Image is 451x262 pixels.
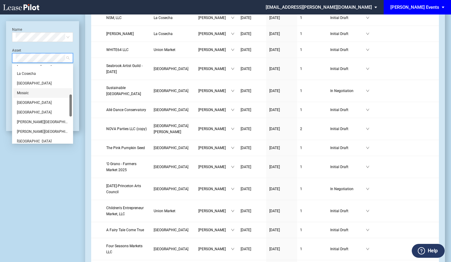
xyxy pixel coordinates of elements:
[300,108,302,112] span: 1
[269,88,294,94] a: [DATE]
[241,208,263,214] a: [DATE]
[17,71,68,77] div: La Cosecha
[269,227,294,233] a: [DATE]
[396,16,399,20] span: edit
[330,47,366,53] span: Initial Draft
[269,187,280,191] span: [DATE]
[330,145,366,151] span: Initial Draft
[300,186,324,192] a: 1
[241,15,263,21] a: [DATE]
[241,127,251,131] span: [DATE]
[330,227,366,233] span: Initial Draft
[154,15,192,21] a: La Cosecha
[198,66,231,72] span: [PERSON_NAME]
[106,243,147,255] a: Four Seasons Markets LLC
[13,88,72,98] div: Mosaic
[106,64,142,74] span: Seabrook Artist Guild - Labor Day
[154,165,188,169] span: Freshfields Village
[300,89,302,93] span: 1
[300,209,302,213] span: 1
[106,183,147,195] a: [DATE]-Princeton Arts Council
[404,67,407,71] span: download
[154,32,173,36] span: La Cosecha
[13,78,72,88] div: Lakeridge Village
[366,187,369,191] span: down
[396,67,399,71] span: edit
[17,100,68,106] div: [GEOGRAPHIC_DATA]
[106,206,144,216] span: Children's Entrepreneur Market, LLC
[330,15,366,21] span: Initial Draft
[17,109,68,115] div: [GEOGRAPHIC_DATA]
[241,126,263,132] a: [DATE]
[269,16,280,20] span: [DATE]
[154,247,188,251] span: Berkeley Square
[428,247,438,255] label: Help
[241,16,251,20] span: [DATE]
[154,186,192,192] a: [GEOGRAPHIC_DATA]
[231,146,235,150] span: down
[241,66,263,72] a: [DATE]
[154,124,188,134] span: Cabin John Village
[13,107,72,117] div: Preston Royal - East
[300,227,324,233] a: 1
[396,187,399,191] span: edit
[269,32,280,36] span: [DATE]
[269,247,280,251] span: [DATE]
[106,47,147,53] a: WHITE64 LLC
[231,228,235,232] span: down
[300,15,324,21] a: 1
[231,89,235,93] span: down
[106,228,144,232] span: A Fairy Tale Come True
[300,31,324,37] a: 1
[154,108,188,112] span: Downtown Palm Beach Gardens
[154,123,192,135] a: [GEOGRAPHIC_DATA][PERSON_NAME]
[330,66,366,72] span: Initial Draft
[269,146,280,150] span: [DATE]
[106,184,141,194] span: Day of the Dead-Princeton Arts Council
[269,228,280,232] span: [DATE]
[106,162,136,172] span: 'O Grano - Farmers Market 2025
[412,244,445,258] button: Help
[269,127,280,131] span: [DATE]
[106,86,141,96] span: Sustainable Princeton
[366,48,369,52] span: down
[231,16,235,20] span: down
[231,67,235,71] span: down
[17,119,68,125] div: [PERSON_NAME][GEOGRAPHIC_DATA] - [GEOGRAPHIC_DATA]
[411,16,416,20] span: share-alt
[231,127,235,131] span: down
[154,246,192,252] a: [GEOGRAPHIC_DATA]
[269,186,294,192] a: [DATE]
[396,48,399,52] span: edit
[300,164,324,170] a: 1
[106,63,147,75] a: Seabrook Artist Guild - [DATE]
[154,88,192,94] a: [GEOGRAPHIC_DATA]
[396,247,399,251] span: edit
[411,247,416,251] span: share-alt
[241,209,251,213] span: [DATE]
[106,16,122,20] span: NSM, LLC
[330,107,366,113] span: Initial Draft
[198,31,231,37] span: [PERSON_NAME]
[231,187,235,191] span: down
[269,31,294,37] a: [DATE]
[241,145,263,151] a: [DATE]
[241,228,251,232] span: [DATE]
[106,227,147,233] a: A Fairy Tale Come True
[241,186,263,192] a: [DATE]
[269,164,294,170] a: [DATE]
[17,90,68,96] div: Mosaic
[404,16,407,20] span: download
[241,246,263,252] a: [DATE]
[198,145,231,151] span: [PERSON_NAME]
[198,227,231,233] span: [PERSON_NAME]
[241,165,251,169] span: [DATE]
[106,32,134,36] span: Paige Burton Barnes
[411,48,416,52] span: share-alt
[106,146,145,150] span: The Pink Pumpkin Seed
[396,228,399,232] span: edit
[241,67,251,71] span: [DATE]
[154,208,192,214] a: Union Market
[154,89,188,93] span: Princeton Shopping Center
[154,67,188,71] span: Freshfields Village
